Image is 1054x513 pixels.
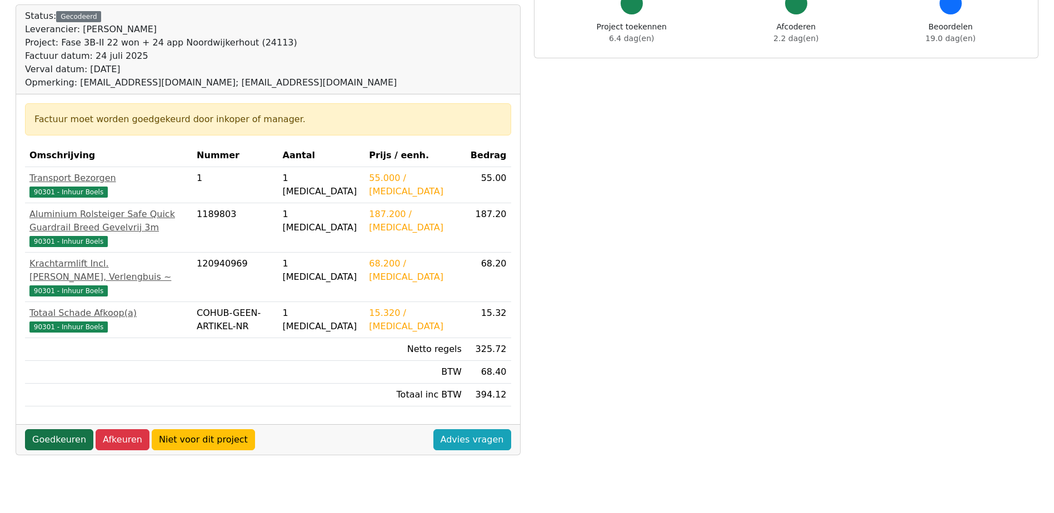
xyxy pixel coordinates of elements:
div: Totaal Schade Afkoop(a) [29,306,188,320]
div: Leverancier: [PERSON_NAME] [25,23,397,36]
div: Transport Bezorgen [29,172,188,185]
div: Verval datum: [DATE] [25,63,397,76]
th: Nummer [192,144,278,167]
td: 55.00 [466,167,511,203]
div: Project: Fase 3B-II 22 won + 24 app Noordwijkerhout (24113) [25,36,397,49]
span: 19.0 dag(en) [926,34,976,43]
td: 15.32 [466,302,511,338]
td: 394.12 [466,384,511,406]
span: 2.2 dag(en) [773,34,818,43]
th: Prijs / eenh. [364,144,466,167]
span: 90301 - Inhuur Boels [29,321,108,333]
div: 1 [MEDICAL_DATA] [283,306,361,333]
a: Totaal Schade Afkoop(a)90301 - Inhuur Boels [29,306,188,333]
td: Totaal inc BTW [364,384,466,406]
th: Aantal [278,144,365,167]
div: Krachtarmlift Incl. [PERSON_NAME], Verlengbuis ~ [29,257,188,284]
div: 1 [MEDICAL_DATA] [283,257,361,284]
th: Bedrag [466,144,511,167]
div: Factuur datum: 24 juli 2025 [25,49,397,63]
td: 187.20 [466,203,511,253]
div: 1 [MEDICAL_DATA] [283,208,361,234]
div: 15.320 / [MEDICAL_DATA] [369,306,461,333]
a: Niet voor dit project [152,429,255,450]
td: BTW [364,361,466,384]
span: 90301 - Inhuur Boels [29,285,108,296]
td: COHUB-GEEN-ARTIKEL-NR [192,302,278,338]
td: 1189803 [192,203,278,253]
a: Transport Bezorgen90301 - Inhuur Boels [29,172,188,198]
td: 68.20 [466,253,511,302]
a: Aluminium Rolsteiger Safe Quick Guardrail Breed Gevelvrij 3m90301 - Inhuur Boels [29,208,188,248]
td: 68.40 [466,361,511,384]
td: 325.72 [466,338,511,361]
td: 1 [192,167,278,203]
span: 90301 - Inhuur Boels [29,187,108,198]
div: Status: [25,9,397,89]
div: Afcoderen [773,21,818,44]
a: Advies vragen [433,429,511,450]
a: Krachtarmlift Incl. [PERSON_NAME], Verlengbuis ~90301 - Inhuur Boels [29,257,188,297]
div: Aluminium Rolsteiger Safe Quick Guardrail Breed Gevelvrij 3m [29,208,188,234]
td: Netto regels [364,338,466,361]
th: Omschrijving [25,144,192,167]
div: Opmerking: [EMAIL_ADDRESS][DOMAIN_NAME]; [EMAIL_ADDRESS][DOMAIN_NAME] [25,76,397,89]
div: Beoordelen [926,21,976,44]
div: Gecodeerd [56,11,101,22]
div: Project toekennen [597,21,667,44]
a: Goedkeuren [25,429,93,450]
div: Factuur moet worden goedgekeurd door inkoper of manager. [34,113,502,126]
a: Afkeuren [96,429,149,450]
div: 68.200 / [MEDICAL_DATA] [369,257,461,284]
div: 187.200 / [MEDICAL_DATA] [369,208,461,234]
div: 55.000 / [MEDICAL_DATA] [369,172,461,198]
div: 1 [MEDICAL_DATA] [283,172,361,198]
span: 6.4 dag(en) [609,34,654,43]
span: 90301 - Inhuur Boels [29,236,108,247]
td: 120940969 [192,253,278,302]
